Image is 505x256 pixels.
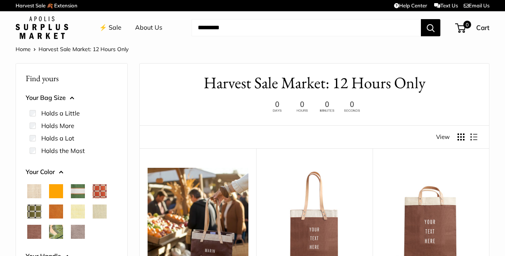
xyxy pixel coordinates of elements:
[192,19,421,36] input: Search...
[26,92,118,104] button: Your Bag Size
[49,184,63,198] button: Orange
[16,46,31,53] a: Home
[99,22,121,34] a: ⚡️ Sale
[26,71,118,86] p: Find yours
[476,23,489,32] span: Cart
[463,21,471,28] span: 0
[151,71,477,94] h1: Harvest Sale Market: 12 Hours Only
[71,204,85,219] button: Daisy
[470,133,477,140] button: Display products as list
[16,44,128,54] nav: Breadcrumb
[49,204,63,219] button: Cognac
[135,22,162,34] a: About Us
[26,166,118,178] button: Your Color
[394,2,427,9] a: Help Center
[41,108,80,118] label: Holds a Little
[266,99,363,114] img: 12 hours only. Ends at 8pm
[436,132,450,142] span: View
[93,204,107,219] button: Mint Sorbet
[49,225,63,239] button: Palm Leaf
[71,184,85,198] button: Court Green
[421,19,440,36] button: Search
[456,21,489,34] a: 0 Cart
[457,133,465,140] button: Display products as grid
[27,225,41,239] button: Mustang
[41,121,74,130] label: Holds More
[41,146,85,155] label: Holds the Most
[434,2,458,9] a: Text Us
[27,184,41,198] button: Natural
[71,225,85,239] button: Taupe
[93,184,107,198] button: Chenille Window Brick
[41,133,74,143] label: Holds a Lot
[39,46,128,53] span: Harvest Sale Market: 12 Hours Only
[464,2,489,9] a: Email Us
[27,204,41,219] button: Chenille Window Sage
[16,16,68,39] img: Apolis: Surplus Market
